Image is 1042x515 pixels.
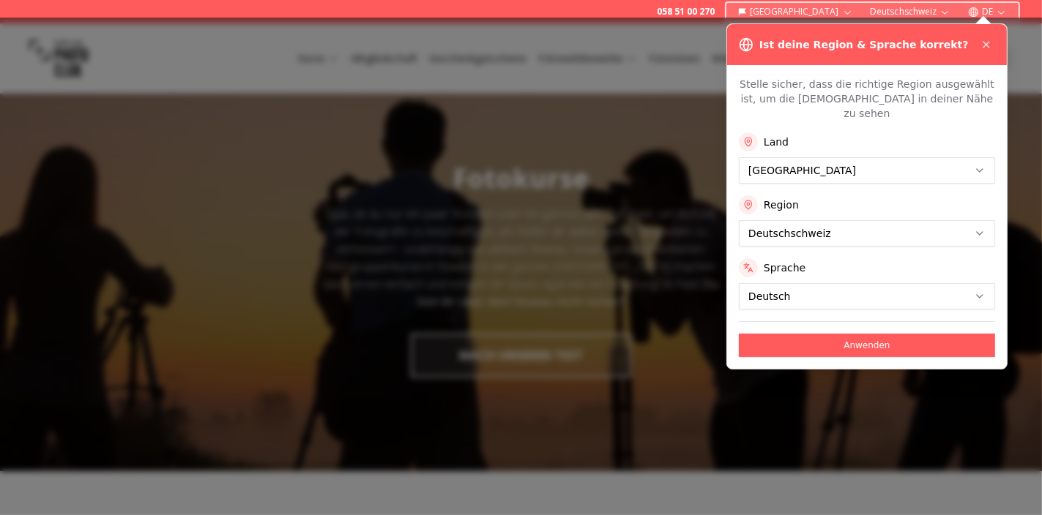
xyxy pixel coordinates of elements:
[759,37,968,52] h3: Ist deine Region & Sprache korrekt?
[739,77,995,121] p: Stelle sicher, dass die richtige Region ausgewählt ist, um die [DEMOGRAPHIC_DATA] in deiner Nähe ...
[764,198,799,212] label: Region
[764,135,789,149] label: Land
[962,3,1013,20] button: DE
[739,334,995,357] button: Anwenden
[657,6,715,18] a: 058 51 00 270
[865,3,956,20] button: Deutschschweiz
[764,260,805,275] label: Sprache
[732,3,859,20] button: [GEOGRAPHIC_DATA]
